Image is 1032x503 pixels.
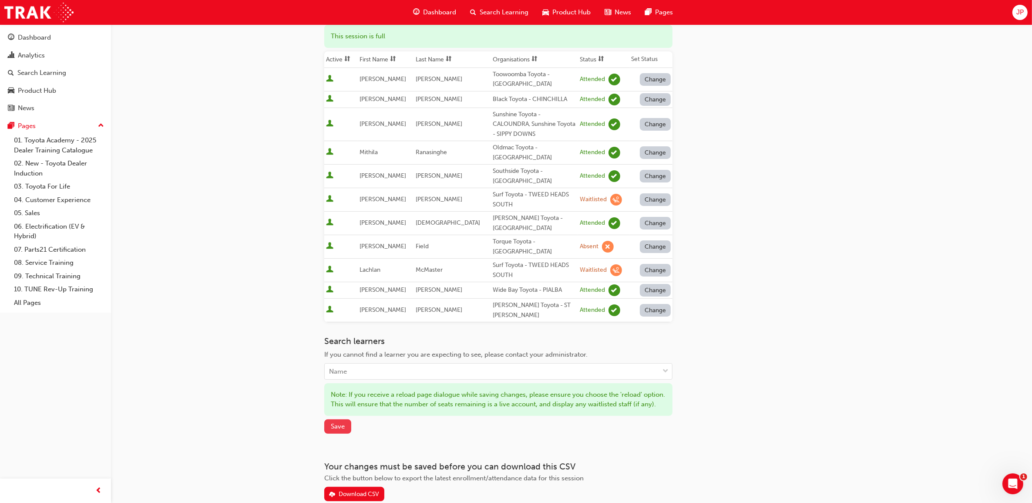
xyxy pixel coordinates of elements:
[413,7,420,18] span: guage-icon
[1020,473,1027,480] span: 1
[10,270,108,283] a: 09. Technical Training
[610,264,622,276] span: learningRecordVerb_WAITLIST-icon
[416,243,429,250] span: Field
[580,219,605,227] div: Attended
[3,118,108,134] button: Pages
[360,266,380,273] span: Lachlan
[326,242,333,251] span: User is active
[416,196,463,203] span: [PERSON_NAME]
[18,103,34,113] div: News
[329,367,347,377] div: Name
[578,51,630,68] th: Toggle SortBy
[535,3,598,21] a: car-iconProduct Hub
[640,118,671,131] button: Change
[360,219,406,226] span: [PERSON_NAME]
[98,120,104,132] span: up-icon
[615,7,631,17] span: News
[580,149,605,157] div: Attended
[390,56,396,63] span: sorting-icon
[18,51,45,61] div: Analytics
[326,219,333,227] span: User is active
[608,147,620,159] span: learningRecordVerb_ATTEND-icon
[640,217,671,230] button: Change
[580,172,605,180] div: Attended
[640,240,671,253] button: Change
[324,462,672,472] h3: Your changes must be saved before you can download this CSV
[358,51,414,68] th: Toggle SortBy
[423,7,456,17] span: Dashboard
[10,243,108,257] a: 07. Parts21 Certification
[324,383,672,416] div: Note: If you receive a reload page dialogue while saving changes, please ensure you choose the 'r...
[446,56,452,63] span: sorting-icon
[324,51,358,68] th: Toggle SortBy
[598,56,604,63] span: sorting-icon
[493,110,576,139] div: Sunshine Toyota - CALOUNDRA, Sunshine Toyota - SIPPY DOWNS
[10,193,108,207] a: 04. Customer Experience
[329,491,335,499] span: download-icon
[463,3,535,21] a: search-iconSearch Learning
[18,121,36,131] div: Pages
[480,7,528,17] span: Search Learning
[18,33,51,43] div: Dashboard
[493,70,576,89] div: Toowoomba Toyota - [GEOGRAPHIC_DATA]
[552,7,591,17] span: Product Hub
[640,284,671,297] button: Change
[326,120,333,128] span: User is active
[493,237,576,257] div: Torque Toyota - [GEOGRAPHIC_DATA]
[580,120,605,128] div: Attended
[493,190,576,209] div: Surf Toyota - TWEED HEADS SOUTH
[339,490,379,498] div: Download CSV
[640,193,671,206] button: Change
[491,51,578,68] th: Toggle SortBy
[3,83,108,99] a: Product Hub
[493,143,576,162] div: Oldmac Toyota - [GEOGRAPHIC_DATA]
[3,47,108,64] a: Analytics
[360,149,378,156] span: Mithila
[640,146,671,159] button: Change
[10,206,108,220] a: 05. Sales
[608,74,620,85] span: learningRecordVerb_ATTEND-icon
[324,351,588,358] span: If you cannot find a learner you are expecting to see, please contact your administrator.
[629,51,672,68] th: Set Status
[640,93,671,106] button: Change
[331,422,345,430] span: Save
[655,7,673,17] span: Pages
[324,419,351,434] button: Save
[324,487,384,501] button: Download CSV
[344,56,350,63] span: sorting-icon
[416,149,447,156] span: Ranasinghe
[10,220,108,243] a: 06. Electrification (EV & Hybrid)
[3,100,108,116] a: News
[326,266,333,274] span: User is active
[3,28,108,118] button: DashboardAnalyticsSearch LearningProduct HubNews
[10,296,108,310] a: All Pages
[18,86,56,96] div: Product Hub
[96,486,102,496] span: prev-icon
[3,30,108,46] a: Dashboard
[416,219,481,226] span: [DEMOGRAPHIC_DATA]
[10,256,108,270] a: 08. Service Training
[598,3,638,21] a: news-iconNews
[640,170,671,182] button: Change
[360,172,406,179] span: [PERSON_NAME]
[406,3,463,21] a: guage-iconDashboard
[493,285,576,295] div: Wide Bay Toyota - PIALBA
[360,196,406,203] span: [PERSON_NAME]
[360,95,406,103] span: [PERSON_NAME]
[326,95,333,104] span: User is active
[326,306,333,314] span: User is active
[580,243,598,251] div: Absent
[493,213,576,233] div: [PERSON_NAME] Toyota - [GEOGRAPHIC_DATA]
[17,68,66,78] div: Search Learning
[608,94,620,105] span: learningRecordVerb_ATTEND-icon
[608,217,620,229] span: learningRecordVerb_ATTEND-icon
[470,7,476,18] span: search-icon
[608,304,620,316] span: learningRecordVerb_ATTEND-icon
[8,52,14,60] span: chart-icon
[416,286,463,294] span: [PERSON_NAME]
[326,148,333,157] span: User is active
[531,56,538,63] span: sorting-icon
[324,474,584,482] span: Click the button below to export the latest enrollment/attendance data for this session
[10,157,108,180] a: 02. New - Toyota Dealer Induction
